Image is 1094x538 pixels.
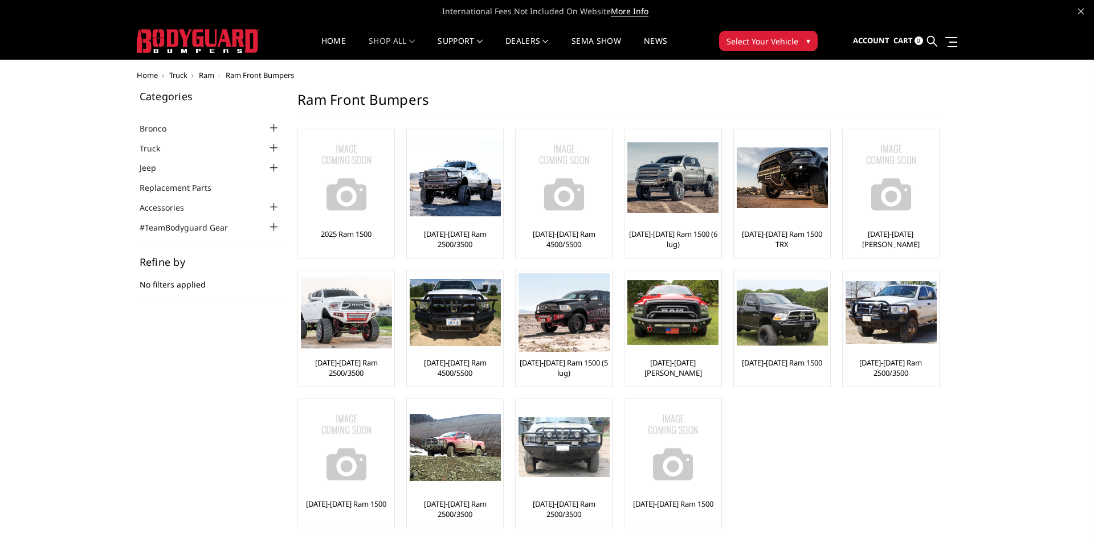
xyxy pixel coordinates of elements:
[301,402,392,493] img: No Image
[519,358,609,378] a: [DATE]-[DATE] Ram 1500 (5 lug)
[846,358,936,378] a: [DATE]-[DATE] Ram 2500/3500
[915,36,923,45] span: 0
[846,132,936,223] a: No Image
[742,358,822,368] a: [DATE]-[DATE] Ram 1500
[611,6,648,17] a: More Info
[519,229,609,249] a: [DATE]-[DATE] Ram 4500/5500
[297,91,938,117] h1: Ram Front Bumpers
[301,358,391,378] a: [DATE]-[DATE] Ram 2500/3500
[301,402,391,493] a: No Image
[140,162,170,174] a: Jeep
[893,35,913,46] span: Cart
[505,37,549,59] a: Dealers
[140,142,174,154] a: Truck
[846,132,937,223] img: No Image
[438,37,483,59] a: Support
[737,229,827,249] a: [DATE]-[DATE] Ram 1500 TRX
[1037,483,1094,538] iframe: Chat Widget
[627,229,718,249] a: [DATE]-[DATE] Ram 1500 (6 lug)
[199,70,214,80] a: Ram
[410,229,500,249] a: [DATE]-[DATE] Ram 2500/3500
[572,37,621,59] a: SEMA Show
[169,70,187,80] a: Truck
[846,229,936,249] a: [DATE]-[DATE] [PERSON_NAME]
[806,35,810,47] span: ▾
[853,35,889,46] span: Account
[369,37,415,59] a: shop all
[306,499,386,509] a: [DATE]-[DATE] Ram 1500
[321,37,346,59] a: Home
[137,70,158,80] a: Home
[140,202,198,213] a: Accessories
[140,182,226,194] a: Replacement Parts
[301,132,391,223] a: No Image
[853,26,889,56] a: Account
[893,26,923,56] a: Cart 0
[719,31,818,51] button: Select Your Vehicle
[519,132,609,223] a: No Image
[140,221,242,233] a: #TeamBodyguard Gear
[627,402,719,493] img: No Image
[633,499,713,509] a: [DATE]-[DATE] Ram 1500
[644,37,667,59] a: News
[726,35,798,47] span: Select Your Vehicle
[140,257,281,267] h5: Refine by
[226,70,294,80] span: Ram Front Bumpers
[321,229,372,239] a: 2025 Ram 1500
[410,358,500,378] a: [DATE]-[DATE] Ram 4500/5500
[140,257,281,302] div: No filters applied
[301,132,392,223] img: No Image
[140,122,181,134] a: Bronco
[410,499,500,519] a: [DATE]-[DATE] Ram 2500/3500
[627,358,718,378] a: [DATE]-[DATE] [PERSON_NAME]
[140,91,281,101] h5: Categories
[519,132,610,223] img: No Image
[137,29,259,53] img: BODYGUARD BUMPERS
[519,499,609,519] a: [DATE]-[DATE] Ram 2500/3500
